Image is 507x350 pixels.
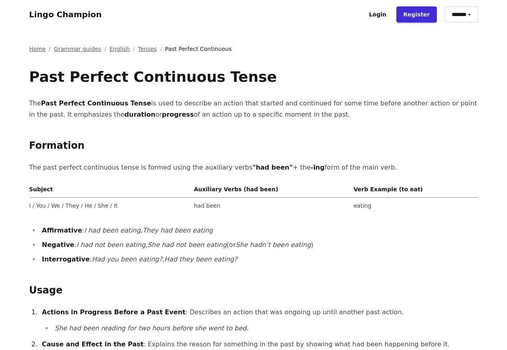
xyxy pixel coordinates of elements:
[252,164,293,171] strong: "had been"
[109,45,130,53] a: English
[29,184,191,198] th: Subject
[49,45,51,53] span: /
[77,241,145,249] em: I had not been eating
[133,45,135,53] span: /
[29,10,102,19] a: Lingo Champion
[29,197,191,214] td: I / You / We / They / He / She / It
[29,45,478,53] nav: Breadcrumb
[42,340,144,348] strong: Cause and Effect in the Past
[147,241,226,249] em: She had not been eating
[160,45,162,53] span: /
[138,45,157,53] a: Tenses
[191,197,350,214] td: had been
[84,227,141,234] em: I had been eating
[350,184,478,198] th: Verb Example (to eat)
[42,241,75,249] strong: Negative
[29,162,478,173] p: The past perfect continuous tense is formed using the auxiliary verbs + the form of the main verb.
[54,45,101,53] a: Grammar guides
[41,99,151,107] strong: Past Perfect Continuous Tense
[164,255,237,263] em: Had they been eating?
[42,227,82,234] strong: Affirmative
[311,164,325,171] strong: -ing
[92,255,162,263] em: Had you been eating?
[396,6,437,22] a: Register
[29,45,46,53] a: Home
[236,241,311,249] em: She hadn’t been eating
[40,307,478,334] li: : Describes an action that was ongoing up until another past action.
[40,225,478,236] li: : ,
[40,239,478,251] li: : , (or )
[55,324,249,332] em: She had been reading for two hours before she went to bed.
[350,197,478,214] td: eating
[362,6,393,22] a: Login
[191,184,350,198] th: Auxiliary Verbs (had been)
[143,227,213,234] em: They had been eating
[104,45,106,53] span: /
[29,98,478,120] p: The is used to describe an action that started and continued for some time before another action ...
[125,111,156,118] strong: duration
[29,69,478,85] h1: Past Perfect Continuous Tense
[165,45,232,53] span: Past Perfect Continuous
[162,111,194,118] strong: progress
[40,254,478,265] li: : ,
[29,140,478,152] h2: Formation
[42,308,186,316] strong: Actions in Progress Before a Past Event
[42,255,90,263] strong: Interrogative
[29,284,478,297] h2: Usage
